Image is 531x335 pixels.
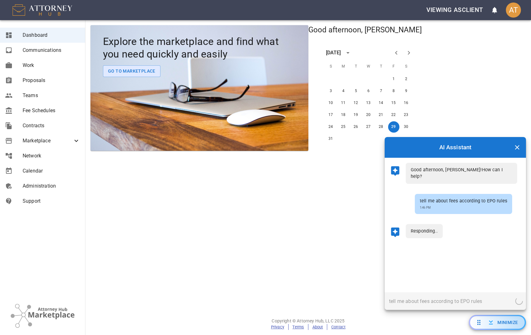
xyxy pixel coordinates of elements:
[85,318,531,324] p: Copyright © Attorney Hub, LLC 2025
[350,97,362,109] button: 12
[23,107,80,114] span: Fee Schedules
[363,109,374,121] button: 20
[271,325,284,329] a: Privacy
[338,60,349,73] span: Monday
[506,3,521,18] div: AT
[325,121,337,133] button: 24
[331,325,345,329] a: Contact
[376,109,387,121] button: 21
[338,85,349,97] button: 4
[401,85,412,97] button: 9
[23,197,80,205] span: Support
[23,31,80,39] span: Dashboard
[338,97,349,109] button: 11
[23,167,80,175] span: Calendar
[23,152,80,160] span: Network
[326,49,341,57] div: [DATE]
[325,97,337,109] button: 10
[103,35,296,60] h4: Explore the marketplace and find what you need quickly and easily
[388,121,399,133] button: 29
[350,85,362,97] button: 5
[376,121,387,133] button: 28
[388,74,399,85] button: 1
[385,292,513,310] input: Type your message...
[292,325,304,329] a: Terms
[420,198,507,205] p: tell me about fees according to EPO rules
[376,60,387,73] span: Thursday
[350,60,362,73] span: Tuesday
[388,85,399,97] button: 8
[388,60,399,73] span: Friday
[388,97,399,109] button: 15
[401,74,412,85] button: 2
[350,109,362,121] button: 19
[403,47,415,59] button: Next month
[11,304,74,328] img: Attorney Hub Marketplace
[390,47,403,59] button: Previous month
[424,3,486,17] button: Viewing asclient
[401,121,412,133] button: 30
[103,65,160,77] button: Go To Marketplace
[376,97,387,109] button: 14
[343,47,353,58] button: calendar view is open, switch to year view
[350,121,362,133] button: 26
[23,92,80,99] span: Teams
[376,85,387,97] button: 7
[439,143,472,152] h3: AI Assistant
[406,224,443,239] div: Responding..
[487,3,502,18] button: open notifications menu
[511,141,523,154] button: Close chat
[338,121,349,133] button: 25
[325,109,337,121] button: 17
[363,97,374,109] button: 13
[23,122,80,129] span: Contracts
[401,109,412,121] button: 23
[325,85,337,97] button: 3
[363,121,374,133] button: 27
[312,325,323,329] a: About
[338,109,349,121] button: 18
[363,60,374,73] span: Wednesday
[325,60,337,73] span: Sunday
[401,97,412,109] button: 16
[325,133,337,145] button: 31
[23,62,80,69] span: Work
[388,109,399,121] button: 22
[23,47,80,54] span: Communications
[363,85,374,97] button: 6
[406,163,517,184] div: Good afternoon, [PERSON_NAME]! How can I help?
[13,4,72,16] img: AttorneyHub Logo
[420,206,507,210] div: 1:46 PM
[23,182,80,190] span: Administration
[23,137,73,145] span: Marketplace
[308,25,422,35] h5: Good afternoon, [PERSON_NAME]
[23,77,80,84] span: Proposals
[401,60,412,73] span: Saturday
